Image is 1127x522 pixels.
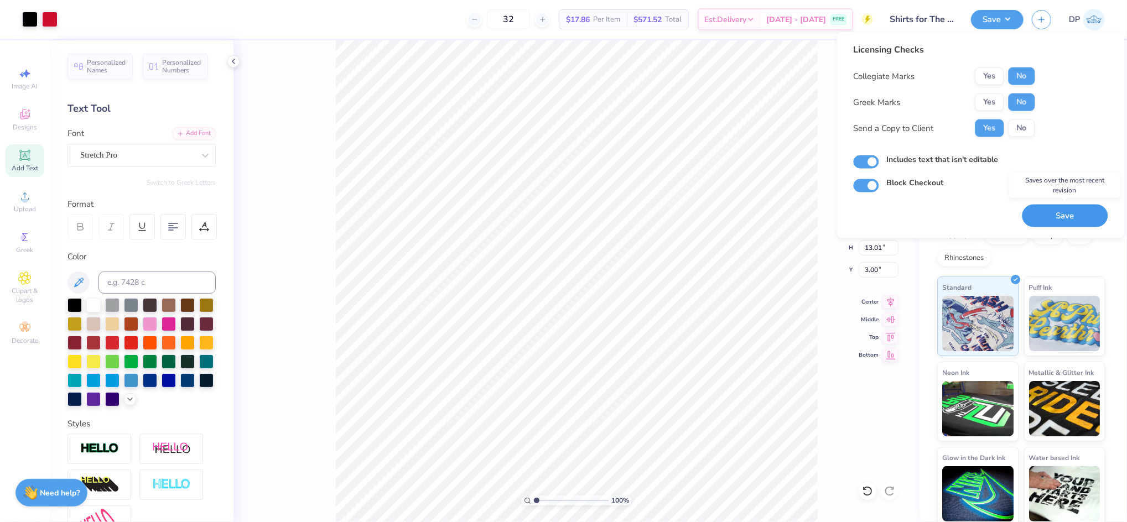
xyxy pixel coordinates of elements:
[40,488,80,498] strong: Need help?
[67,417,216,430] div: Styles
[611,495,629,505] span: 100 %
[98,272,216,294] input: e.g. 7428 c
[1029,281,1052,293] span: Puff Ink
[17,246,34,254] span: Greek
[704,14,746,25] span: Est. Delivery
[80,442,119,455] img: Stroke
[887,154,999,165] label: Includes text that isn't editable
[859,351,879,359] span: Bottom
[854,43,1035,56] div: Licensing Checks
[1029,367,1094,378] span: Metallic & Glitter Ink
[172,127,216,140] div: Add Font
[487,9,530,29] input: – –
[937,250,991,267] div: Rhinestones
[942,466,1014,521] img: Glow in the Dark Ink
[854,96,901,108] div: Greek Marks
[1010,173,1120,198] div: Saves over the most recent revision
[87,59,126,74] span: Personalized Names
[67,250,216,263] div: Color
[147,178,216,187] button: Switch to Greek Letters
[766,14,826,25] span: [DATE] - [DATE]
[80,476,119,494] img: 3d Illusion
[942,367,969,378] span: Neon Ink
[1029,466,1100,521] img: Water based Ink
[12,164,38,173] span: Add Text
[1009,67,1035,85] button: No
[859,298,879,306] span: Center
[633,14,662,25] span: $571.52
[1009,119,1035,137] button: No
[12,82,38,91] span: Image AI
[14,205,36,213] span: Upload
[1029,381,1100,436] img: Metallic & Glitter Ink
[975,67,1004,85] button: Yes
[854,122,934,134] div: Send a Copy to Client
[1022,205,1108,227] button: Save
[833,15,844,23] span: FREE
[971,10,1024,29] button: Save
[1009,93,1035,111] button: No
[1029,296,1100,351] img: Puff Ink
[942,381,1014,436] img: Neon Ink
[67,198,217,211] div: Format
[67,101,216,116] div: Text Tool
[1069,9,1105,30] a: DP
[942,296,1014,351] img: Standard
[1029,452,1080,463] span: Water based Ink
[162,59,201,74] span: Personalized Numbers
[152,478,191,491] img: Negative Space
[975,93,1004,111] button: Yes
[665,14,682,25] span: Total
[13,123,37,132] span: Designs
[1069,13,1081,26] span: DP
[881,8,963,30] input: Untitled Design
[975,119,1004,137] button: Yes
[593,14,620,25] span: Per Item
[1083,9,1105,30] img: Darlene Padilla
[942,281,972,293] span: Standard
[12,336,38,345] span: Decorate
[859,316,879,323] span: Middle
[566,14,590,25] span: $17.86
[887,177,944,189] label: Block Checkout
[6,286,44,304] span: Clipart & logos
[152,442,191,456] img: Shadow
[67,127,84,140] label: Font
[942,452,1005,463] span: Glow in the Dark Ink
[859,333,879,341] span: Top
[854,70,915,82] div: Collegiate Marks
